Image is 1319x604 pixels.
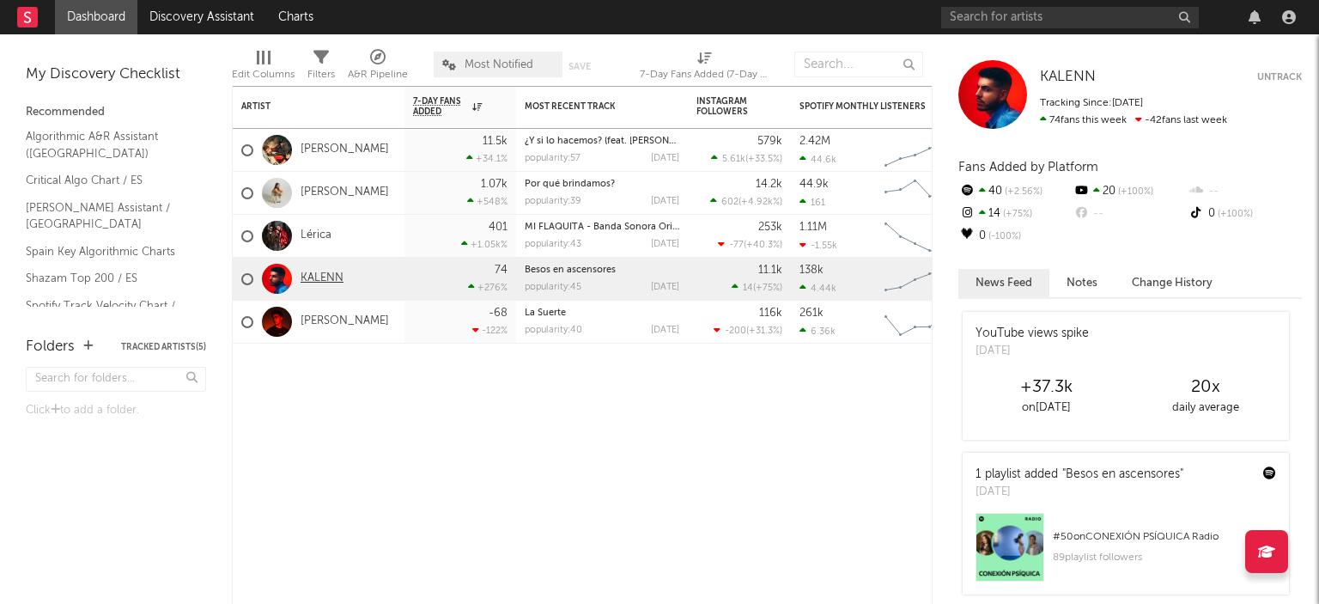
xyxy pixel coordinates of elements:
div: 1 playlist added [976,466,1183,484]
span: +100 % [1215,210,1253,219]
div: popularity: 45 [525,283,581,292]
div: ( ) [714,325,782,336]
div: Folders [26,337,75,357]
a: Spain Key Algorithmic Charts [26,242,189,261]
div: 11.5k [483,136,508,147]
div: -- [1073,203,1187,225]
div: 116k [759,308,782,319]
span: 602 [721,198,739,207]
a: Lérica [301,229,331,243]
a: ¿Y si lo hacemos? (feat. [PERSON_NAME]) [525,137,707,146]
div: popularity: 57 [525,154,580,163]
div: -- [1188,180,1302,203]
div: +37.3k [967,377,1126,398]
div: [DATE] [651,197,679,206]
div: # 50 on CONEXIÓN PSÍQUICA Radio [1053,527,1276,547]
a: Por qué brindamos? [525,180,615,189]
span: -42 fans last week [1040,115,1227,125]
span: 5.61k [722,155,745,164]
button: Untrack [1257,69,1302,86]
div: popularity: 40 [525,326,582,335]
div: +1.05k % [461,239,508,250]
div: 14.2k [756,179,782,190]
div: 14 [958,203,1073,225]
a: Besos en ascensores [525,265,616,275]
div: 138k [799,265,824,276]
div: daily average [1126,398,1285,418]
a: KALENN [301,271,343,286]
div: 7-Day Fans Added (7-Day Fans Added) [640,43,769,93]
div: 74 [495,265,508,276]
button: Tracked Artists(5) [121,343,206,351]
div: YouTube views spike [976,325,1089,343]
div: 253k [758,222,782,233]
span: Most Notified [465,59,533,70]
svg: Chart title [877,301,954,344]
div: 44.9k [799,179,829,190]
a: #50onCONEXIÓN PSÍQUICA Radio89playlist followers [963,513,1289,595]
div: [DATE] [651,326,679,335]
div: 4.44k [799,283,836,294]
div: Spotify Monthly Listeners [799,101,928,112]
div: 20 [1073,180,1187,203]
span: -100 % [986,232,1021,241]
div: on [DATE] [967,398,1126,418]
a: Shazam Top 200 / ES [26,269,189,288]
div: 6.36k [799,326,836,337]
a: MI FLAQUITA - Banda Sonora Original Maleficio: La Regla de Osha [525,223,821,232]
div: MI FLAQUITA - Banda Sonora Original Maleficio: La Regla de Osha [525,223,679,232]
a: KALENN [1040,69,1096,86]
div: My Discovery Checklist [26,64,206,85]
span: +4.92k % [741,198,780,207]
div: [DATE] [651,154,679,163]
div: 44.6k [799,154,836,165]
div: Por qué brindamos? [525,180,679,189]
div: [DATE] [651,283,679,292]
div: A&R Pipeline [348,43,408,93]
div: popularity: 43 [525,240,581,249]
svg: Chart title [877,129,954,172]
span: Fans Added by Platform [958,161,1098,174]
div: 161 [799,197,825,208]
span: 14 [743,284,753,293]
div: 20 x [1126,377,1285,398]
span: +100 % [1115,187,1153,197]
svg: Chart title [877,258,954,301]
button: News Feed [958,269,1049,297]
a: La Suerte [525,308,566,318]
a: Critical Algo Chart / ES [26,171,189,190]
div: [DATE] [976,484,1183,501]
div: 2.42M [799,136,830,147]
div: Click to add a folder. [26,400,206,421]
div: Filters [307,43,335,93]
div: popularity: 39 [525,197,581,206]
a: [PERSON_NAME] Assistant / [GEOGRAPHIC_DATA] [26,198,189,234]
div: Filters [307,64,335,85]
div: ( ) [711,153,782,164]
div: +34.1 % [466,153,508,164]
svg: Chart title [877,172,954,215]
div: [DATE] [651,240,679,249]
div: Recommended [26,102,206,123]
span: -77 [729,241,744,250]
input: Search... [794,52,923,77]
a: Algorithmic A&R Assistant ([GEOGRAPHIC_DATA]) [26,127,189,162]
div: ( ) [710,196,782,207]
div: Artist [241,101,370,112]
div: -1.55k [799,240,837,251]
span: +75 % [1000,210,1032,219]
span: KALENN [1040,70,1096,84]
div: 0 [958,225,1073,247]
div: 1.11M [799,222,827,233]
div: ( ) [732,282,782,293]
span: 7-Day Fans Added [413,96,468,117]
div: 401 [489,222,508,233]
a: [PERSON_NAME] [301,186,389,200]
div: -122 % [472,325,508,336]
span: +40.3 % [746,241,780,250]
div: La Suerte [525,308,679,318]
span: +33.5 % [748,155,780,164]
span: -200 [725,326,746,336]
div: 261k [799,308,824,319]
button: Notes [1049,269,1115,297]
